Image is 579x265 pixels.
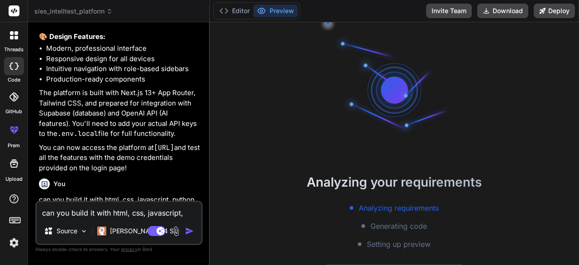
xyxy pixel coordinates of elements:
h2: Analyzing your requirements [210,173,579,192]
button: Preview [253,5,298,17]
li: Modern, professional interface [46,43,201,54]
strong: 🎨 Design Features: [39,32,105,41]
p: can you build it with html, css, javascript, python, mysql and machine learning (for analysis) us... [39,195,201,236]
p: Always double-check its answers. Your in Bind [35,245,203,254]
button: Deploy [534,4,575,18]
label: code [8,76,20,84]
label: Upload [5,175,23,183]
p: You can now access the platform at and test all the features with the demo credentials provided o... [39,143,201,173]
p: The platform is built with Next.js 13+ App Router, Tailwind CSS, and prepared for integration wit... [39,88,201,139]
span: privacy [121,246,138,252]
span: Setting up preview [367,239,431,250]
img: icon [185,226,194,236]
button: Download [477,4,528,18]
img: attachment [171,226,181,236]
code: .env.local [57,129,98,138]
img: Pick Models [80,227,88,235]
span: Analyzing requirements [359,202,439,213]
img: Claude 4 Sonnet [97,226,106,236]
span: Generating code [370,221,427,231]
h6: You [53,179,66,188]
img: settings [6,235,22,251]
label: GitHub [5,108,22,116]
li: Responsive design for all devices [46,54,201,64]
p: Source [57,226,77,236]
button: Invite Team [426,4,472,18]
label: prem [8,142,20,149]
p: [PERSON_NAME] 4 S.. [110,226,177,236]
code: [URL] [154,143,174,152]
button: Editor [216,5,253,17]
li: Intuitive navigation with role-based sidebars [46,64,201,74]
label: threads [4,46,24,53]
span: sies_intelltest_platform [34,7,113,16]
li: Production-ready components [46,74,201,85]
